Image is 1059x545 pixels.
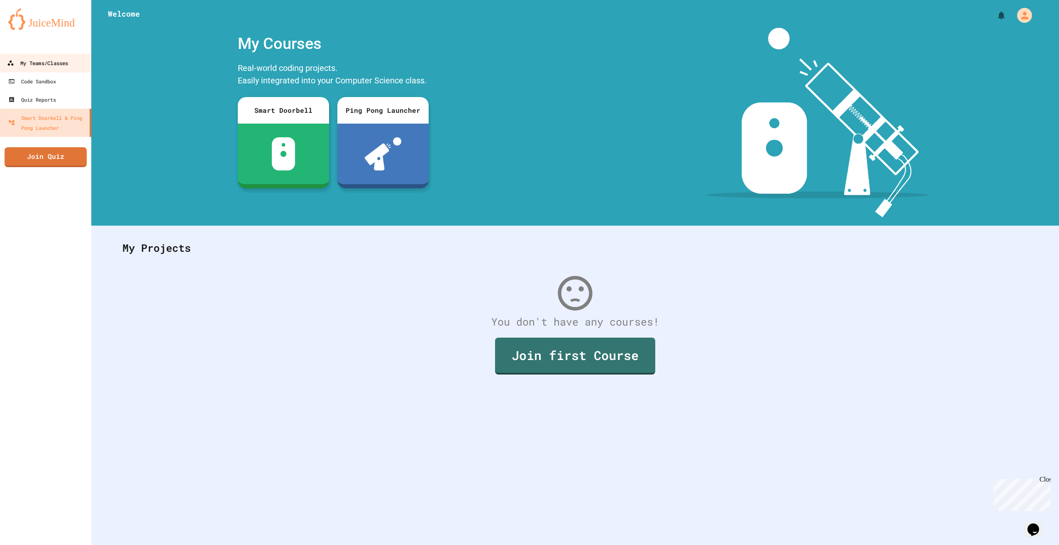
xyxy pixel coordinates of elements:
div: Real-world coding projects. Easily integrated into your Computer Science class. [234,60,433,91]
img: ppl-with-ball.png [365,137,402,170]
img: sdb-white.svg [272,137,295,170]
iframe: chat widget [1024,512,1051,537]
div: Quiz Reports [8,95,56,105]
div: Smart Doorbell [238,97,329,124]
div: Chat with us now!Close [3,3,57,53]
div: Code Sandbox [8,76,56,86]
div: Smart Doorbell & Ping Pong Launcher [8,113,86,133]
div: Ping Pong Launcher [337,97,429,124]
iframe: chat widget [990,476,1051,511]
img: banner-image-my-projects.png [706,28,928,217]
div: You don't have any courses! [114,314,1036,330]
div: My Notifications [981,8,1008,22]
a: Join Quiz [5,147,87,167]
div: My Courses [234,28,433,60]
div: My Teams/Classes [7,58,68,68]
div: My Account [1008,6,1034,25]
img: logo-orange.svg [8,8,83,30]
a: Join first Course [495,338,655,375]
div: My Projects [114,232,1036,264]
